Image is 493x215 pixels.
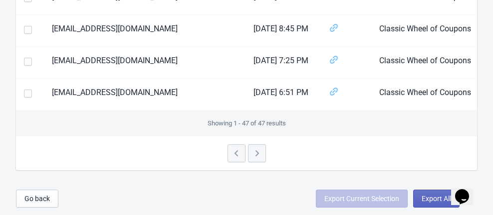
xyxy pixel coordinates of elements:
[371,79,479,110] td: Classic Wheel of Coupons
[371,15,479,47] td: Classic Wheel of Coupons
[44,79,246,110] td: [EMAIL_ADDRESS][DOMAIN_NAME]
[44,47,246,79] td: [EMAIL_ADDRESS][DOMAIN_NAME]
[246,79,321,110] td: [DATE] 6:51 PM
[246,47,321,79] td: [DATE] 7:25 PM
[16,110,477,136] div: Showing 1 - 47 of 47 results
[422,195,451,203] span: Export All
[44,15,246,47] td: [EMAIL_ADDRESS][DOMAIN_NAME]
[246,15,321,47] td: [DATE] 8:45 PM
[16,190,58,208] button: Go back
[451,175,483,205] iframe: chat widget
[371,47,479,79] td: Classic Wheel of Coupons
[413,190,460,208] button: Export All
[24,195,50,203] span: Go back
